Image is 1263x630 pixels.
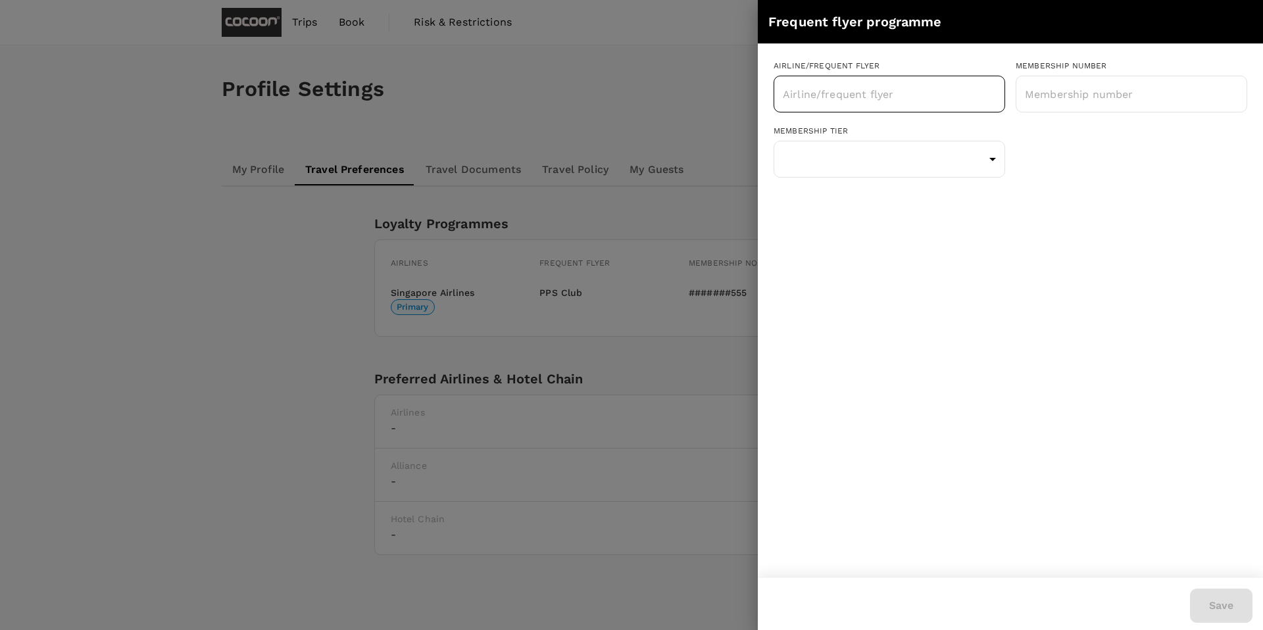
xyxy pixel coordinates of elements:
div: Frequent flyer programme [768,11,1230,32]
div: Airline/Frequent Flyer [774,60,1005,73]
input: Membership number [1016,78,1247,110]
div: Membership number [1016,60,1247,73]
div: ​ [774,143,1005,176]
input: Airline/frequent flyer [780,82,979,107]
button: Open [998,92,1001,95]
button: close [1230,11,1252,33]
div: Membership tier [774,125,1005,138]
